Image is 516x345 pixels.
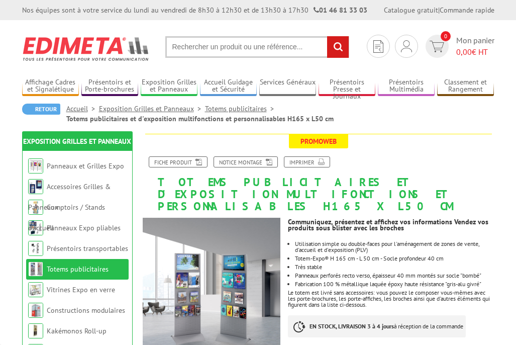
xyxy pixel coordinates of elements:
[23,137,131,146] a: Exposition Grilles et Panneaux
[288,217,488,232] strong: Communiquez, présentez et affichez vos informations Vendez vos produits sous blister avec les bro...
[437,78,494,95] a: Classement et Rangement
[314,6,367,15] strong: 01 46 81 33 03
[66,104,99,113] a: Accueil
[47,161,124,170] a: Panneaux et Grilles Expo
[259,78,316,95] a: Services Généraux
[22,30,150,67] img: Edimeta
[384,6,438,15] a: Catalogue gratuit
[22,78,79,95] a: Affichage Cadres et Signalétique
[28,203,105,232] a: Comptoirs / Stands d'accueil
[149,156,208,167] a: Fiche produit
[423,35,494,58] a: devis rapide 0 Mon panier 0,00€ HT
[22,104,60,115] a: Retour
[47,265,109,274] a: Totems publicitaires
[295,273,494,279] p: Panneaux perforés recto verso, épaisseur 40 mm montés sur socle "bombé"
[373,40,383,53] img: devis rapide
[295,264,494,270] li: Très stable
[401,40,412,52] img: devis rapide
[28,323,43,338] img: Kakémonos Roll-up
[456,35,494,58] span: Mon panier
[284,156,330,167] a: Imprimer
[205,104,278,113] a: Totems publicitaires
[456,46,494,58] span: € HT
[384,5,494,15] div: |
[288,315,466,337] p: à réception de la commande
[66,114,334,124] li: Totems publicitaires et d'exposition multifonctions et personnalisables H165 x L50 cm
[47,223,121,232] a: Panneaux Expo pliables
[28,262,43,277] img: Totems publicitaires
[295,241,494,253] li: Utilisation simple ou double-faces pour l'aménagement de zones de vente, d'accueil et d'expositio...
[141,78,197,95] a: Exposition Grilles et Panneaux
[22,5,367,15] div: Nos équipes sont à votre service du lundi au vendredi de 8h30 à 12h30 et de 13h30 à 17h30
[200,78,257,95] a: Accueil Guidage et Sécurité
[456,47,472,57] span: 0,00
[28,282,43,297] img: Vitrines Expo en verre
[430,41,444,52] img: devis rapide
[99,104,205,113] a: Exposition Grilles et Panneaux
[28,158,43,174] img: Panneaux et Grilles Expo
[289,134,348,148] span: Promoweb
[327,36,349,58] input: rechercher
[378,78,435,95] a: Présentoirs Multimédia
[309,322,394,330] strong: EN STOCK, LIVRAISON 3 à 4 jours
[441,31,451,41] span: 0
[28,179,43,194] img: Accessoires Grilles & Panneaux
[165,36,349,58] input: Rechercher un produit ou une référence...
[214,156,278,167] a: Notice Montage
[295,281,494,287] p: Fabrication 100 % métallique laquée époxy haute résistance "gris-alu givré"
[28,303,43,318] img: Constructions modulaires
[81,78,138,95] a: Présentoirs et Porte-brochures
[47,285,115,294] a: Vitrines Expo en verre
[28,241,43,256] img: Présentoirs transportables
[28,182,111,212] a: Accessoires Grilles & Panneaux
[319,78,375,95] a: Présentoirs Presse et Journaux
[47,326,107,335] a: Kakémonos Roll-up
[440,6,494,15] a: Commande rapide
[295,255,494,262] li: Totem-Expo® H 165 cm - L 50 cm - Socle profondeur 40 cm
[47,306,125,315] a: Constructions modulaires
[47,244,128,253] a: Présentoirs transportables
